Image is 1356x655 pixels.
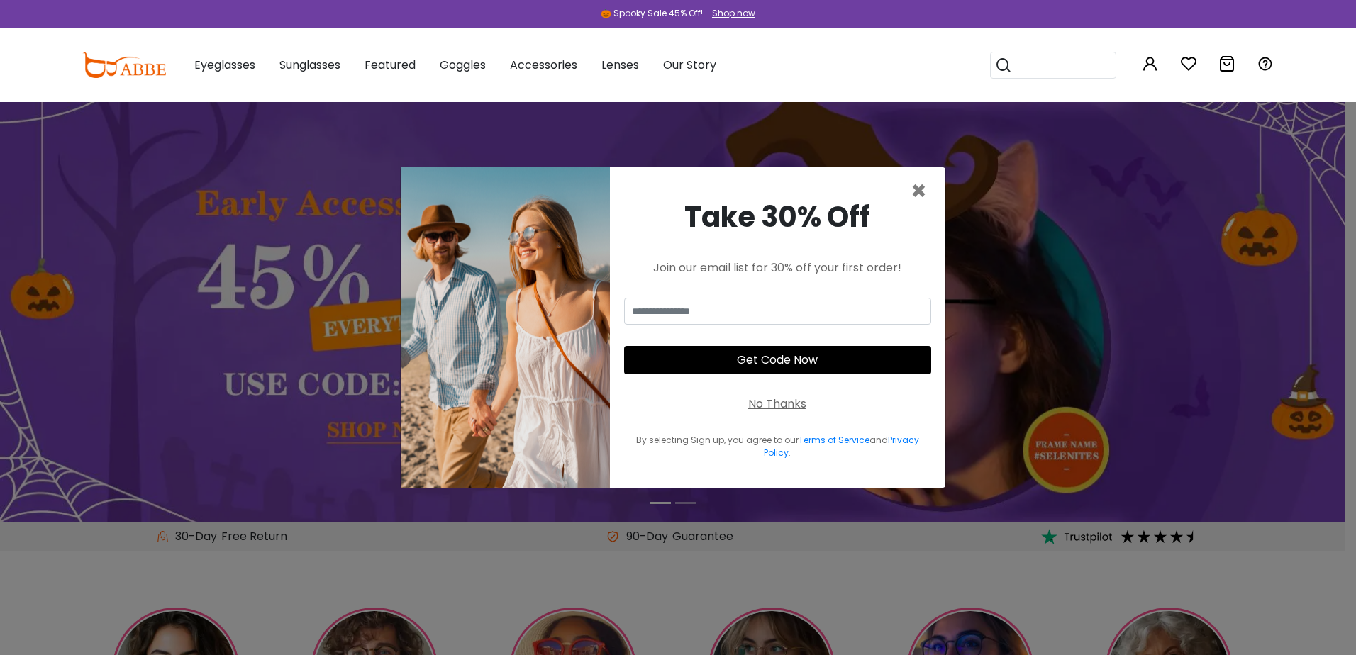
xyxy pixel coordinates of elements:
[624,434,931,459] div: By selecting Sign up, you agree to our and .
[401,167,610,488] img: welcome
[601,57,639,73] span: Lenses
[624,346,931,374] button: Get Code Now
[365,57,416,73] span: Featured
[799,434,869,446] a: Terms of Service
[601,7,703,20] div: 🎃 Spooky Sale 45% Off!
[279,57,340,73] span: Sunglasses
[82,52,166,78] img: abbeglasses.com
[624,196,931,238] div: Take 30% Off
[764,434,919,459] a: Privacy Policy
[624,259,931,276] div: Join our email list for 30% off your first order!
[748,396,806,413] div: No Thanks
[712,7,755,20] div: Shop now
[440,57,486,73] span: Goggles
[510,57,577,73] span: Accessories
[911,179,927,204] button: Close
[663,57,716,73] span: Our Story
[911,173,927,209] span: ×
[194,57,255,73] span: Eyeglasses
[705,7,755,19] a: Shop now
